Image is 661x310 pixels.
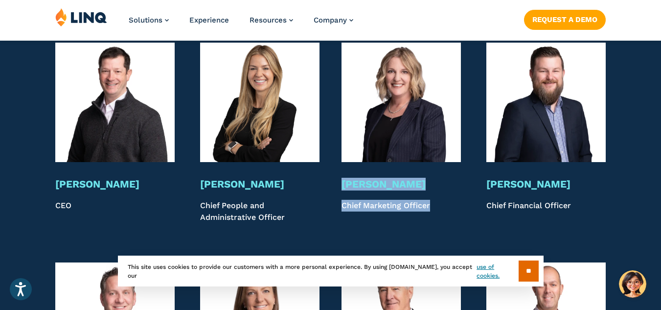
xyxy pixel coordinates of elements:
div: This site uses cookies to provide our customers with a more personal experience. By using [DOMAIN... [118,256,544,286]
p: Chief Financial Officer [486,200,606,224]
p: Chief Marketing Officer [342,200,461,224]
h3: [PERSON_NAME] [55,178,175,191]
a: use of cookies. [477,262,518,280]
img: LINQ | K‑12 Software [55,8,107,26]
a: Resources [250,16,293,24]
img: Catherine Duke Headshot [200,43,319,162]
a: Solutions [129,16,169,24]
span: Resources [250,16,287,24]
nav: Button Navigation [524,8,606,29]
img: Christine Pribilski Headshot [342,43,461,162]
img: Bryan Jones Headshot [55,43,175,162]
a: Request a Demo [524,10,606,29]
a: Experience [189,16,229,24]
a: Company [314,16,353,24]
span: Company [314,16,347,24]
img: Cody Draper Headshot [486,43,606,162]
span: Solutions [129,16,162,24]
button: Hello, have a question? Let’s chat. [619,270,646,298]
p: CEO [55,200,175,224]
nav: Primary Navigation [129,8,353,40]
h3: [PERSON_NAME] [486,178,606,191]
h3: [PERSON_NAME] [200,178,319,191]
p: Chief People and Administrative Officer [200,200,319,224]
h3: [PERSON_NAME] [342,178,461,191]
